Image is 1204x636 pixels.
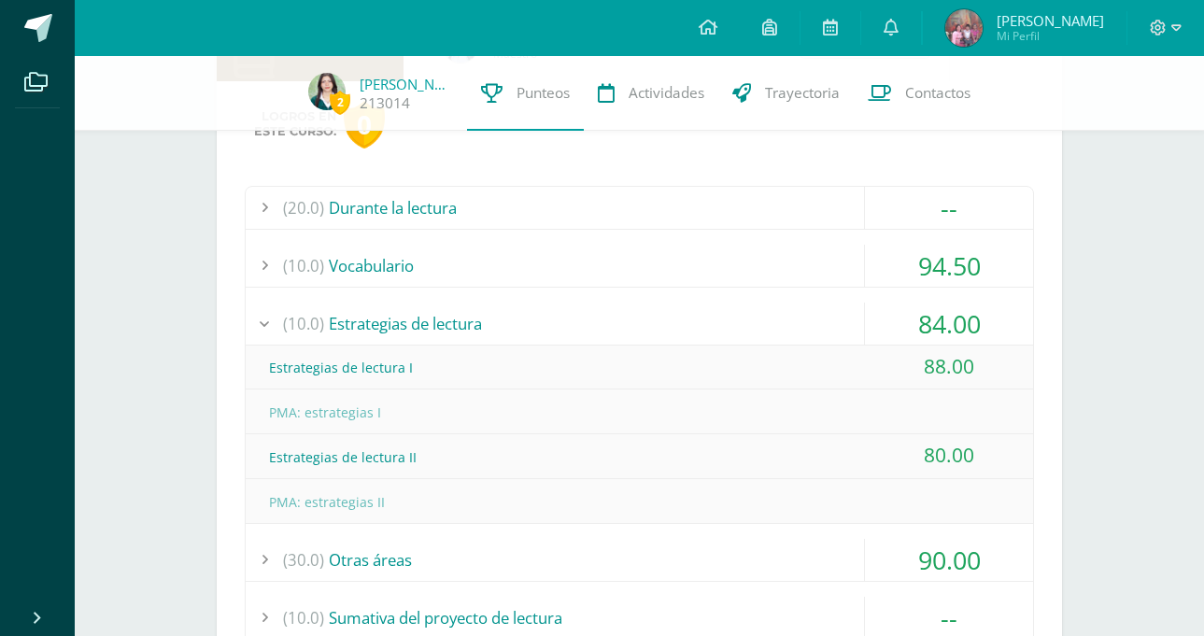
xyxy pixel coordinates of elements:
[246,391,1033,433] div: PMA: estrategias I
[718,56,854,131] a: Trayectoria
[865,303,1033,345] div: 84.00
[246,436,1033,478] div: Estrategias de lectura II
[283,187,324,229] span: (20.0)
[360,75,453,93] a: [PERSON_NAME]
[246,245,1033,287] div: Vocabulario
[865,434,1033,476] div: 80.00
[854,56,984,131] a: Contactos
[865,539,1033,581] div: 90.00
[765,83,840,103] span: Trayectoria
[283,539,324,581] span: (30.0)
[997,11,1104,30] span: [PERSON_NAME]
[246,303,1033,345] div: Estrategias de lectura
[246,346,1033,389] div: Estrategias de lectura I
[584,56,718,131] a: Actividades
[629,83,704,103] span: Actividades
[865,245,1033,287] div: 94.50
[865,187,1033,229] div: --
[308,73,346,110] img: 6cc98f2282567af98d954e4206a18671.png
[865,346,1033,388] div: 88.00
[997,28,1104,44] span: Mi Perfil
[945,9,983,47] img: 220c076b6306047aa4ad45b7e8690726.png
[246,539,1033,581] div: Otras áreas
[330,91,350,114] span: 2
[467,56,584,131] a: Punteos
[360,93,410,113] a: 213014
[246,481,1033,523] div: PMA: estrategias II
[283,303,324,345] span: (10.0)
[905,83,970,103] span: Contactos
[283,245,324,287] span: (10.0)
[246,187,1033,229] div: Durante la lectura
[517,83,570,103] span: Punteos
